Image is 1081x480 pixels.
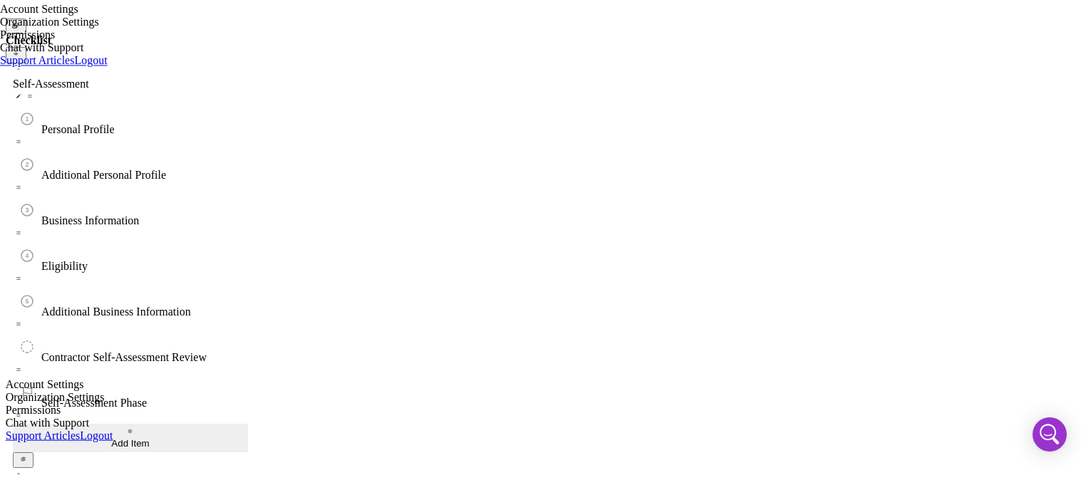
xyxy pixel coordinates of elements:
[26,298,29,305] tspan: 5
[41,260,88,272] span: Eligibility
[41,306,191,318] span: Additional Business Information
[26,252,29,259] tspan: 4
[41,351,207,363] span: Contractor Self-Assessment Review
[6,429,80,442] a: Support Articles
[26,207,29,214] tspan: 3
[41,169,166,181] span: Additional Personal Profile
[6,417,113,429] div: Chat with Support
[74,54,107,66] a: Logout
[26,115,29,122] tspan: 1
[41,214,139,226] span: Business Information
[6,378,113,391] div: Account Settings
[80,429,113,442] a: Logout
[26,161,29,168] tspan: 2
[13,424,248,452] button: Add Item
[18,438,243,449] div: Add Item
[6,6,1075,19] div: • $50,000 - $250,000
[41,123,115,135] span: Personal Profile
[6,404,113,417] div: Permissions
[13,78,248,90] div: Self-Assessment
[1033,417,1067,452] div: Open Intercom Messenger
[6,391,113,404] div: Organization Settings
[6,6,333,18] b: Contract Financing Assistance Program - [GEOGRAPHIC_DATA]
